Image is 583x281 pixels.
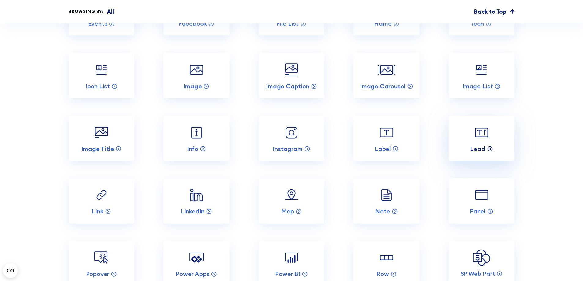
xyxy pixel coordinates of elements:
[473,124,490,141] img: Lead
[461,270,495,278] p: SP Web Part
[283,249,300,266] img: Power BI
[470,145,485,153] p: Lead
[360,82,405,90] p: Image Carousel
[266,82,309,90] p: Image Caption
[273,145,302,153] p: Instagram
[259,116,324,161] a: Instagram
[163,53,229,98] a: Image
[69,178,134,224] a: Link
[281,207,294,215] p: Map
[472,20,484,28] p: Icon
[449,53,514,98] a: Image List
[81,145,114,153] p: Image Title
[188,124,205,141] img: Info
[93,186,110,204] img: Link
[179,20,207,28] p: Facebook
[374,20,392,28] p: Frame
[188,249,205,266] img: Power Apps
[353,53,419,98] a: Image Carousel
[375,207,390,215] p: Note
[473,186,490,204] img: Panel
[474,7,514,16] a: Back to Top
[275,270,300,278] p: Power BI
[187,145,198,153] p: Info
[378,249,395,266] img: Row
[378,186,395,204] img: Note
[378,124,395,141] img: Label
[85,82,110,90] p: Icon List
[93,124,110,141] img: Image Title
[188,61,205,79] img: Image
[163,116,229,161] a: Info
[69,116,134,161] a: Image Title
[93,61,110,79] img: Icon List
[473,61,490,79] img: Image List
[107,7,114,16] p: All
[474,7,506,16] p: Back to Top
[552,252,583,281] iframe: Chat Widget
[473,249,490,266] img: SP Web Part
[283,124,300,141] img: Instagram
[353,178,419,224] a: Note
[92,207,103,215] p: Link
[376,270,389,278] p: Row
[277,20,299,28] p: File List
[188,186,205,204] img: LinkedIn
[449,116,514,161] a: Lead
[375,145,391,153] p: Label
[259,53,324,98] a: Image Caption
[88,20,107,28] p: Events
[462,82,493,90] p: Image List
[353,116,419,161] a: Label
[69,53,134,98] a: Icon List
[93,249,110,266] img: Popover
[283,186,300,204] img: Map
[176,270,209,278] p: Power Apps
[470,207,486,215] p: Panel
[69,8,104,15] div: Browsing by:
[378,61,395,79] img: Image Carousel
[449,178,514,224] a: Panel
[283,61,300,79] img: Image Caption
[3,263,18,278] button: Open CMP widget
[259,178,324,224] a: Map
[86,270,110,278] p: Popover
[181,207,204,215] p: LinkedIn
[163,178,229,224] a: LinkedIn
[183,82,202,90] p: Image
